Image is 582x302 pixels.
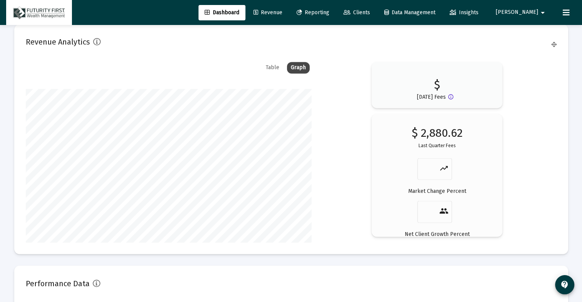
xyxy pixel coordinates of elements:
span: Clients [344,9,370,16]
mat-icon: contact_support [560,280,569,289]
h2: Revenue Analytics [26,36,90,48]
p: Last Quarter Fees [419,141,456,149]
mat-icon: Button that displays a tooltip when focused or hovered over [448,94,457,103]
p: Net Client Growth Percent [405,230,470,238]
a: Insights [444,5,485,20]
button: [PERSON_NAME] [487,5,557,20]
span: [PERSON_NAME] [496,9,538,16]
p: [DATE] Fees [417,93,446,101]
span: Data Management [384,9,435,16]
p: $ [434,73,440,89]
span: Revenue [253,9,282,16]
a: Reporting [290,5,335,20]
div: Table [262,62,283,73]
mat-icon: arrow_drop_down [538,5,547,20]
a: Clients [337,5,376,20]
span: Dashboard [205,9,239,16]
mat-icon: people [439,206,449,215]
mat-icon: trending_up [439,163,449,173]
div: Graph [287,62,310,73]
img: Dashboard [12,5,66,20]
span: Insights [450,9,479,16]
span: Reporting [297,9,329,16]
p: Market Change Percent [408,187,466,195]
a: Revenue [247,5,288,20]
a: Data Management [378,5,442,20]
a: Dashboard [198,5,245,20]
p: $ 2,880.62 [412,129,463,137]
h2: Performance Data [26,277,90,289]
